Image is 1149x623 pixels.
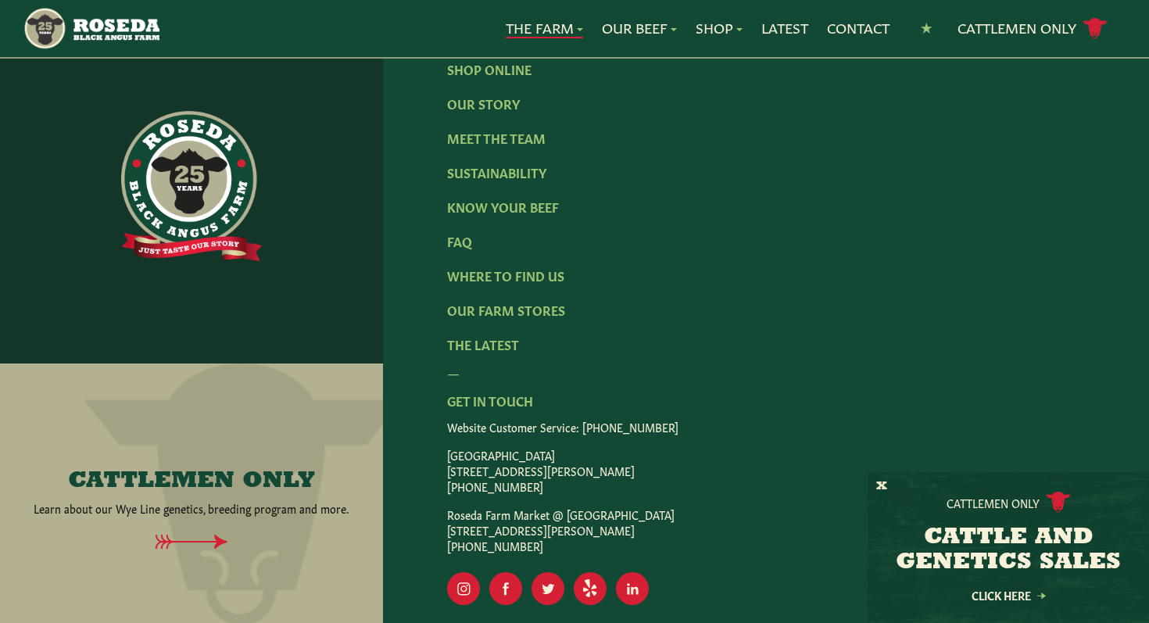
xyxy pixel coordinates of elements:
[447,335,519,353] a: The Latest
[23,6,159,51] img: https://roseda.com/wp-content/uploads/2021/05/roseda-25-header.png
[121,111,262,261] img: https://roseda.com/wp-content/uploads/2021/06/roseda-25-full@2x.png
[447,60,532,77] a: Shop Online
[506,18,583,38] a: The Farm
[447,129,546,146] a: Meet The Team
[447,267,564,284] a: Where To Find Us
[447,198,559,215] a: Know Your Beef
[489,572,522,605] a: Visit Our Facebook Page
[696,18,743,38] a: Shop
[447,232,472,249] a: FAQ
[447,95,520,112] a: Our Story
[616,572,649,605] a: Visit Our LinkedIn Page
[876,478,887,495] button: X
[532,572,564,605] a: Visit Our Twitter Page
[938,590,1079,600] a: Click Here
[447,507,1086,553] p: Roseda Farm Market @ [GEOGRAPHIC_DATA] [STREET_ADDRESS][PERSON_NAME] [PHONE_NUMBER]
[827,18,889,38] a: Contact
[761,18,808,38] a: Latest
[447,301,565,318] a: Our Farm Stores
[34,500,349,516] p: Learn about our Wye Line genetics, breeding program and more.
[574,572,607,605] a: Visit Our Yelp Page
[1046,492,1071,513] img: cattle-icon.svg
[68,469,315,494] h4: CATTLEMEN ONLY
[887,525,1129,575] h3: CATTLE AND GENETICS SALES
[447,163,546,181] a: Sustainability
[447,447,1086,494] p: [GEOGRAPHIC_DATA] [STREET_ADDRESS][PERSON_NAME] [PHONE_NUMBER]
[957,15,1108,42] a: Cattlemen Only
[447,419,1086,435] p: Website Customer Service: [PHONE_NUMBER]
[447,572,480,605] a: Visit Our Instagram Page
[947,495,1040,510] p: Cattlemen Only
[447,363,1086,381] div: —
[602,18,677,38] a: Our Beef
[32,469,351,516] a: CATTLEMEN ONLY Learn about our Wye Line genetics, breeding program and more.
